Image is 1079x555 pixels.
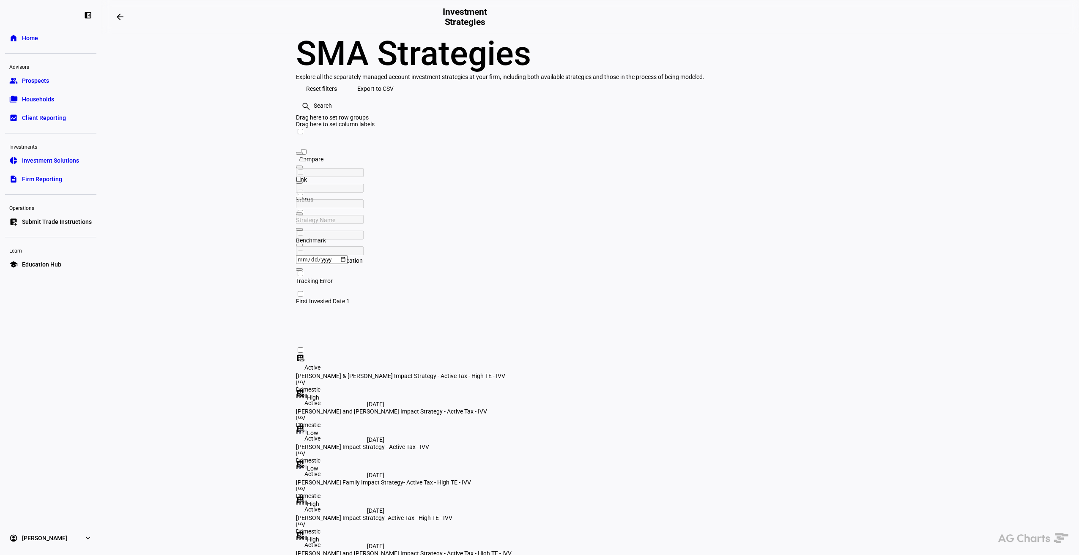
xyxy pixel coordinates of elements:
[9,95,18,103] eth-mat-symbol: folder_copy
[22,218,92,226] span: Submit Trade Instructions
[296,443,522,450] div: [PERSON_NAME] Impact Strategy - Active Tax - IVV
[22,114,66,122] span: Client Reporting
[9,260,18,269] eth-mat-symbol: school
[296,540,325,550] div: Active
[296,504,325,514] div: Active
[9,156,18,165] eth-mat-symbol: pie_chart
[298,347,303,353] input: Press Space to toggle row selection (unchecked)
[296,398,325,408] div: Active
[296,114,885,121] div: Row Groups
[22,175,62,183] span: Firm Reporting
[298,291,303,297] input: Press Space to toggle all rows selection (unchecked)
[296,425,304,433] mat-icon: dataset_linked
[115,12,125,22] mat-icon: arrow_backwards
[298,271,303,276] input: Press Space to toggle all rows selection (unchecked)
[296,121,375,128] span: Drag here to set column labels
[22,95,54,103] span: Households
[296,114,369,121] span: Drag here to set row groups
[22,260,61,269] span: Education Hub
[296,496,304,504] mat-icon: dataset_linked
[298,129,303,134] input: Press Space to toggle all rows selection (unchecked)
[296,166,303,168] button: Open Filter Menu
[296,379,355,386] div: IVV
[346,298,350,305] span: 1
[5,201,96,213] div: Operations
[9,114,18,122] eth-mat-symbol: bid_landscape
[347,80,404,97] button: Export to CSV
[296,514,522,521] div: [PERSON_NAME] Impact Strategy- Active Tax - High TE - IVV
[296,237,326,244] span: Benchmark
[5,109,96,126] a: bid_landscapeClient Reporting
[9,534,18,542] eth-mat-symbol: account_circle
[296,181,303,184] button: Open Filter Menu
[298,454,303,459] input: Press Space to toggle row selection (unchecked)
[5,30,96,46] a: homeHome
[296,433,325,443] div: Active
[9,76,18,85] eth-mat-symbol: group
[296,521,355,528] div: IVV
[296,212,303,215] button: Open Filter Menu
[296,479,522,486] div: [PERSON_NAME] Family Impact Strategy- Active Tax - High TE - IVV
[296,255,348,264] input: First Invested Date Filter Input
[296,460,304,469] mat-icon: dataset_linked
[296,298,345,305] span: First Invested Date
[84,11,92,19] eth-mat-symbol: left_panel_close
[296,408,522,415] div: [PERSON_NAME] and [PERSON_NAME] Impact Strategy - Active Tax - IVV
[301,149,307,155] input: Press Space to toggle all rows selection (unchecked)
[5,171,96,188] a: descriptionFirm Reporting
[22,156,79,165] span: Investment Solutions
[296,121,885,128] div: Column Labels
[5,152,96,169] a: pie_chartInvestment Solutions
[5,60,96,72] div: Advisors
[298,418,303,424] input: Press Space to toggle row selection (unchecked)
[296,199,364,208] input: Benchmark Filter Input
[5,72,96,89] a: groupProspects
[299,156,323,163] span: Compare
[296,246,364,255] input: Date Filter Input
[296,152,303,155] button: Open Filter Menu
[296,486,355,492] div: IVV
[296,469,325,479] div: Active
[296,415,355,422] div: IVV
[298,489,303,495] input: Press Space to toggle row selection (unchecked)
[9,218,18,226] eth-mat-symbol: list_alt_add
[296,184,364,193] input: Strategy Name Filter Input
[5,140,96,152] div: Investments
[5,244,96,256] div: Learn
[296,373,522,379] div: [PERSON_NAME] & [PERSON_NAME] Impact Strategy - Active Tax - High TE - IVV
[296,244,303,246] button: Open Filter Menu
[9,175,18,183] eth-mat-symbol: description
[296,168,364,177] input: Status Filter Input
[296,231,364,239] input: Tracking Error Filter Input
[296,34,885,73] div: SMA Strategies
[296,362,325,373] div: Active
[301,101,309,110] mat-icon: search
[296,215,364,224] input: Benchmark Classification Filter Input
[296,277,333,284] span: Tracking Error
[22,534,67,542] span: [PERSON_NAME]
[313,101,382,110] input: Search
[296,73,885,80] div: Explore all the separately managed account investment strategies at your firm, including both ava...
[296,228,303,231] button: Open Filter Menu
[9,34,18,42] eth-mat-symbol: home
[298,383,303,388] input: Press Space to toggle row selection (unchecked)
[22,34,38,42] span: Home
[296,354,304,362] mat-icon: dataset_linked
[296,531,304,540] mat-icon: dataset_linked
[299,159,306,161] button: Open Filter Menu
[296,196,313,203] span: Status
[357,80,394,97] span: Export to CSV
[84,534,92,542] eth-mat-symbol: expand_more
[431,7,499,27] h2: Investment Strategies
[298,525,303,530] input: Press Space to toggle row selection (unchecked)
[296,389,304,398] mat-icon: dataset_linked
[296,450,355,457] div: IVV
[296,268,303,271] button: Open Filter Menu
[22,76,49,85] span: Prospects
[5,91,96,108] a: folder_copyHouseholds
[296,197,303,199] button: Open Filter Menu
